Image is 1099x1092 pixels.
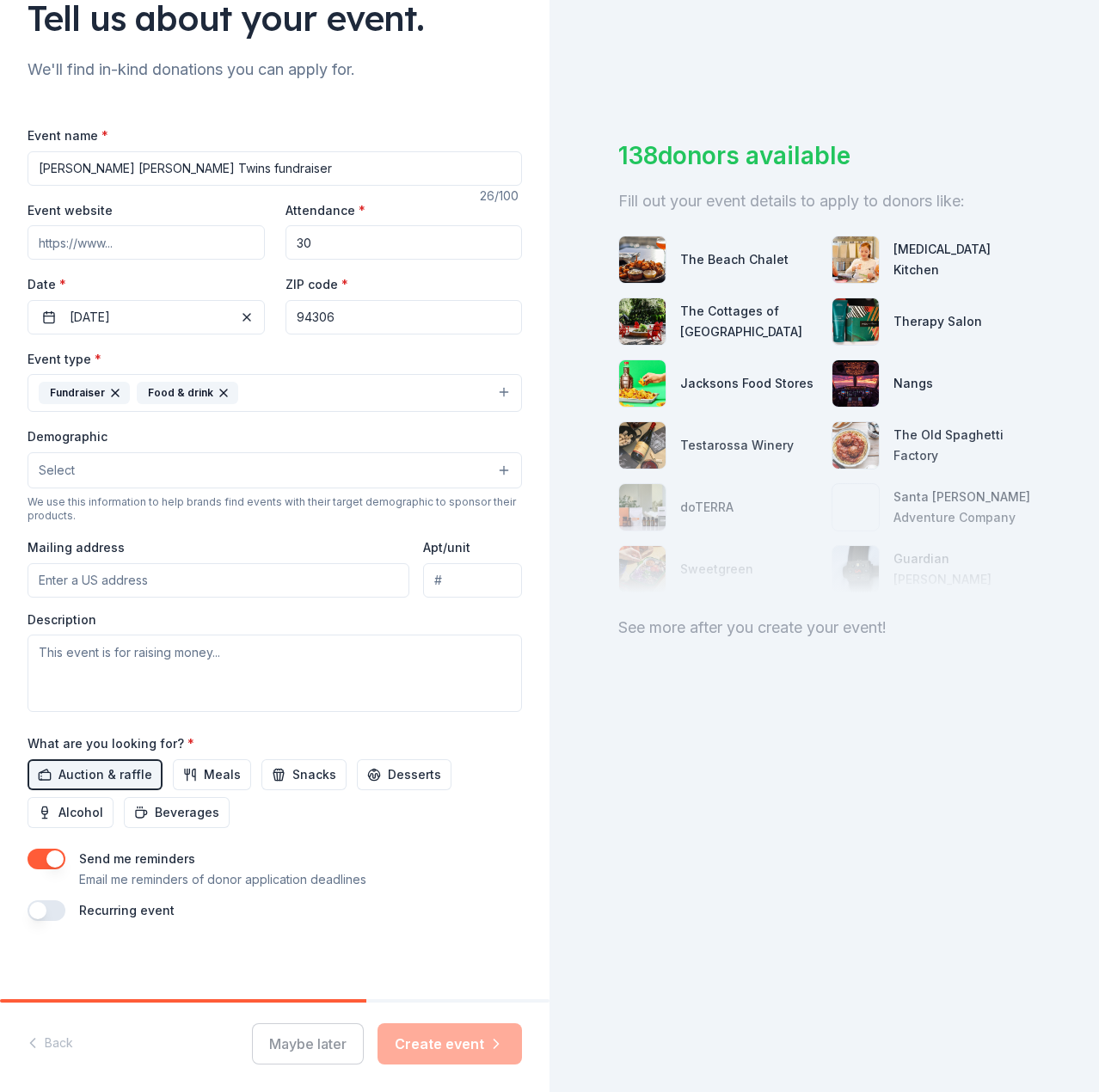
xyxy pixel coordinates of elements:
button: Alcohol [28,797,114,828]
img: photo for Therapy Salon [832,298,879,345]
span: Beverages [155,802,219,823]
span: Snacks [292,764,336,785]
img: photo for Jacksons Food Stores [619,360,666,407]
label: Description [28,611,96,629]
span: Desserts [388,764,441,785]
label: ZIP code [285,276,348,293]
div: Therapy Salon [893,311,982,332]
div: Nangs [893,373,933,394]
div: Jacksons Food Stores [680,373,814,394]
label: Date [28,276,265,293]
div: [MEDICAL_DATA] Kitchen [893,239,1031,280]
button: Select [28,452,522,488]
div: Fill out your event details to apply to donors like: [618,187,1030,215]
button: Beverages [124,797,230,828]
p: Email me reminders of donor application deadlines [79,869,366,890]
button: Auction & raffle [28,759,163,790]
div: The Beach Chalet [680,249,789,270]
input: Enter a US address [28,563,409,598]
span: Meals [204,764,241,785]
label: Send me reminders [79,851,195,866]
input: 20 [285,225,523,260]
label: Event type [28,351,101,368]
input: 12345 (U.S. only) [285,300,523,334]
div: We use this information to help brands find events with their target demographic to sponsor their... [28,495,522,523]
input: https://www... [28,225,265,260]
div: The Cottages of [GEOGRAPHIC_DATA] [680,301,818,342]
div: We'll find in-kind donations you can apply for. [28,56,522,83]
div: See more after you create your event! [618,614,1030,641]
img: photo for The Beach Chalet [619,236,666,283]
div: Food & drink [137,382,238,404]
button: Meals [173,759,251,790]
span: Auction & raffle [58,764,152,785]
span: Alcohol [58,802,103,823]
input: # [423,563,522,598]
div: 26 /100 [480,186,522,206]
input: Spring Fundraiser [28,151,522,186]
img: photo for The Cottages of Napa Valley [619,298,666,345]
button: Snacks [261,759,347,790]
label: Attendance [285,202,365,219]
label: Event website [28,202,113,219]
label: What are you looking for? [28,735,194,752]
img: photo for Nangs [832,360,879,407]
img: photo for Taste Buds Kitchen [832,236,879,283]
label: Event name [28,127,108,144]
label: Mailing address [28,539,125,556]
label: Apt/unit [423,539,470,556]
div: 138 donors available [618,138,1030,174]
div: Fundraiser [39,382,130,404]
button: FundraiserFood & drink [28,374,522,412]
button: [DATE] [28,300,265,334]
label: Recurring event [79,903,175,917]
button: Desserts [357,759,451,790]
span: Select [39,460,75,481]
label: Demographic [28,428,107,445]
